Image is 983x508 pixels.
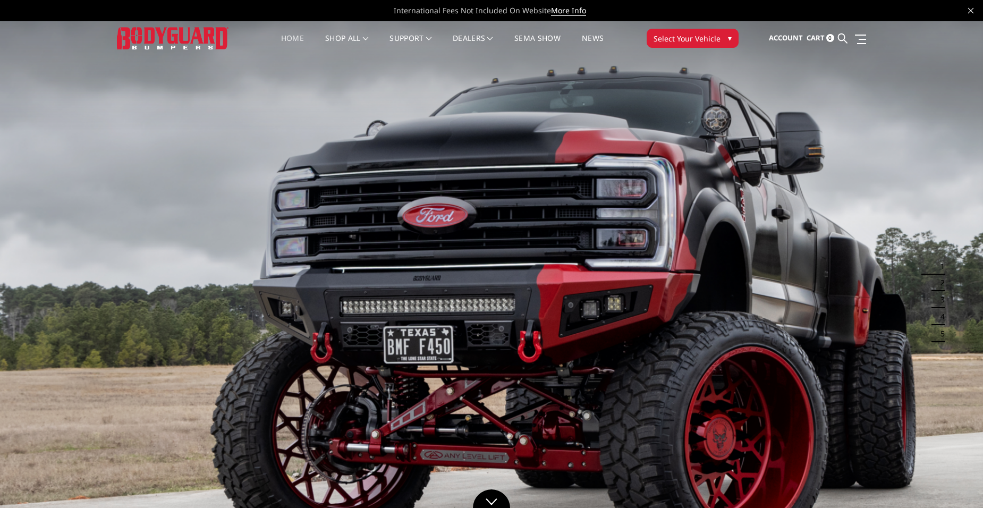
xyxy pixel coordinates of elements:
[934,325,945,342] button: 5 of 5
[647,29,739,48] button: Select Your Vehicle
[654,33,721,44] span: Select Your Vehicle
[389,35,431,55] a: Support
[582,35,604,55] a: News
[934,258,945,275] button: 1 of 5
[281,35,304,55] a: Home
[769,24,803,53] a: Account
[473,489,510,508] a: Click to Down
[934,292,945,309] button: 3 of 5
[551,5,586,16] a: More Info
[769,33,803,43] span: Account
[514,35,561,55] a: SEMA Show
[934,275,945,292] button: 2 of 5
[807,24,834,53] a: Cart 0
[934,309,945,326] button: 4 of 5
[117,27,228,49] img: BODYGUARD BUMPERS
[826,34,834,42] span: 0
[728,32,732,44] span: ▾
[453,35,493,55] a: Dealers
[325,35,368,55] a: shop all
[807,33,825,43] span: Cart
